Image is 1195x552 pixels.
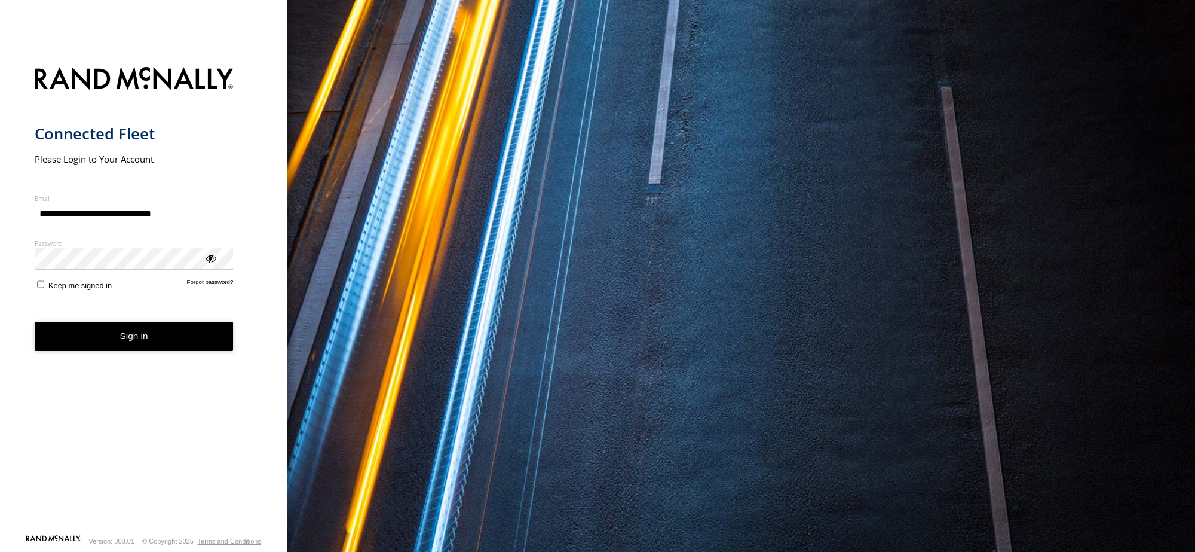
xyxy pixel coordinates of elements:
[37,280,45,288] input: Keep me signed in
[35,65,234,95] img: Rand McNally
[142,538,261,545] div: © Copyright 2025 -
[35,239,234,248] label: Password
[35,153,234,165] h2: Please Login to Your Account
[26,535,81,547] a: Visit our Website
[35,322,234,351] button: Sign in
[89,538,134,545] div: Version: 308.01
[187,279,234,290] a: Forgot password?
[198,538,261,545] a: Terms and Conditions
[48,281,112,290] span: Keep me signed in
[204,252,216,264] div: ViewPassword
[35,194,234,203] label: Email
[35,60,253,534] form: main
[35,124,234,144] h1: Connected Fleet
